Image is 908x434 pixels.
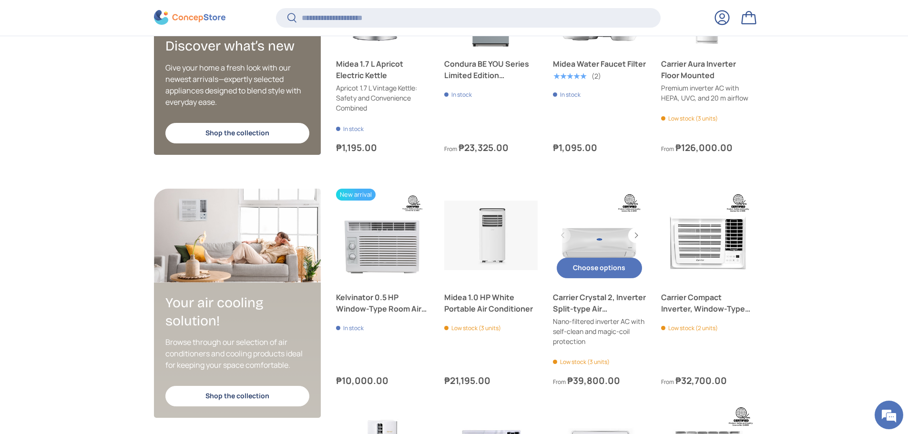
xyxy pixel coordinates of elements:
[661,189,755,282] a: Carrier Compact Inverter, Window-Type Air Conditioner
[154,189,321,283] a: Your air cooling solution!
[165,61,309,107] p: Give your home a fresh look with our newest arrivals—expertly selected appliances designed to ble...
[661,292,755,314] a: Carrier Compact Inverter, Window-Type Air Conditioner
[5,260,182,293] textarea: Type your message and hit 'Enter'
[444,58,538,81] a: Condura BE YOU Series Limited Edition Refrigerator
[336,292,429,314] a: Kelvinator 0.5 HP Window-Type Room Air Conditioner
[165,122,309,143] a: Shop the collection
[336,189,376,201] span: New arrival
[553,292,646,314] a: Carrier Crystal 2, Inverter Split-type Air Conditioner
[55,120,132,216] span: We're online!
[553,58,646,70] a: Midea Water Faucet Filter
[336,58,429,81] a: Midea 1.7 L Apricot Electric Kettle
[444,189,538,282] a: Midea 1.0 HP White Portable Air Conditioner
[165,294,309,330] h2: Your air cooling solution!
[165,386,309,406] a: Shop the collection
[336,189,429,282] a: Kelvinator 0.5 HP Window-Type Room Air Conditioner
[444,292,538,314] a: Midea 1.0 HP White Portable Air Conditioner
[154,10,225,25] img: ConcepStore
[156,5,179,28] div: Minimize live chat window
[553,189,646,282] a: Carrier Crystal 2, Inverter Split-type Air Conditioner
[50,53,160,66] div: Chat with us now
[557,258,643,278] button: Choose options
[165,37,309,55] h2: Discover what’s new
[165,336,309,371] p: Browse through our selection of air conditioners and cooling products ideal for keeping your spac...
[661,58,755,81] a: Carrier Aura Inverter Floor Mounted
